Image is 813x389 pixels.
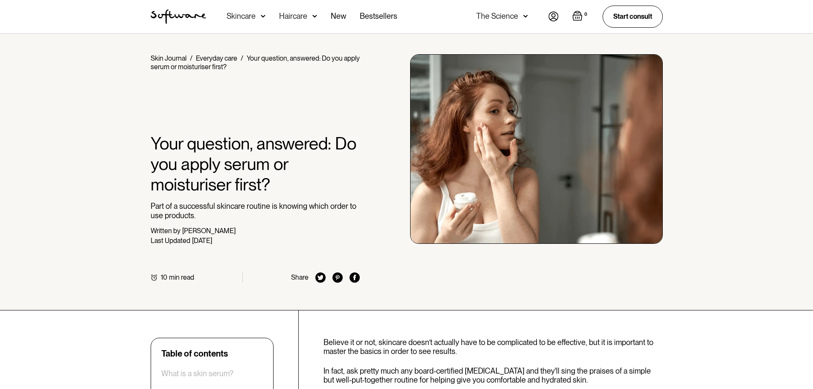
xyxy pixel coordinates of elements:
[190,54,192,62] div: /
[151,9,206,24] a: home
[323,366,663,385] p: In fact, ask pretty much any board-certified [MEDICAL_DATA] and they'll sing the praises of a sim...
[151,227,181,235] div: Written by
[182,227,236,235] div: [PERSON_NAME]
[161,369,233,378] a: What is a skin serum?
[161,273,167,281] div: 10
[241,54,243,62] div: /
[151,9,206,24] img: Software Logo
[161,348,228,359] div: Table of contents
[350,272,360,283] img: facebook icon
[312,12,317,20] img: arrow down
[196,54,237,62] a: Everyday care
[323,338,663,356] p: Believe it or not, skincare doesn’t actually have to be complicated to be effective, but it is im...
[332,272,343,283] img: pinterest icon
[227,12,256,20] div: Skincare
[151,54,360,71] div: Your question, answered: Do you apply serum or moisturiser first?
[279,12,307,20] div: Haircare
[291,273,309,281] div: Share
[169,273,194,281] div: min read
[151,202,360,220] p: Part of a successful skincare routine is knowing which order to use products.
[583,11,589,18] div: 0
[151,237,190,245] div: Last Updated
[151,54,186,62] a: Skin Journal
[572,11,589,23] a: Open empty cart
[261,12,265,20] img: arrow down
[476,12,518,20] div: The Science
[151,133,360,195] h1: Your question, answered: Do you apply serum or moisturiser first?
[603,6,663,27] a: Start consult
[315,272,326,283] img: twitter icon
[192,237,212,245] div: [DATE]
[523,12,528,20] img: arrow down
